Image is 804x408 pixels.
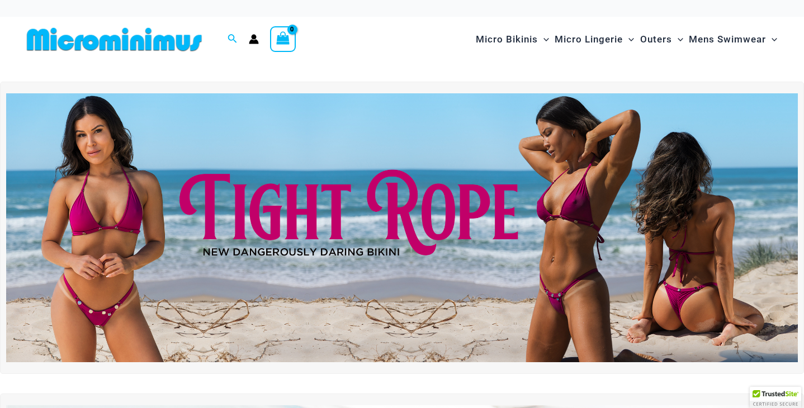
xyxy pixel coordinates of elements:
a: Micro LingerieMenu ToggleMenu Toggle [552,22,637,56]
span: Micro Bikinis [476,25,538,54]
span: Menu Toggle [672,25,683,54]
img: Tight Rope Pink Bikini [6,93,798,362]
span: Outers [640,25,672,54]
a: Account icon link [249,34,259,44]
a: OutersMenu ToggleMenu Toggle [637,22,686,56]
span: Menu Toggle [623,25,634,54]
img: MM SHOP LOGO FLAT [22,27,206,52]
nav: Site Navigation [471,21,782,58]
a: Mens SwimwearMenu ToggleMenu Toggle [686,22,780,56]
span: Micro Lingerie [555,25,623,54]
span: Menu Toggle [766,25,777,54]
span: Menu Toggle [538,25,549,54]
a: Micro BikinisMenu ToggleMenu Toggle [473,22,552,56]
span: Mens Swimwear [689,25,766,54]
div: TrustedSite Certified [750,387,801,408]
a: Search icon link [228,32,238,46]
a: View Shopping Cart, empty [270,26,296,52]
